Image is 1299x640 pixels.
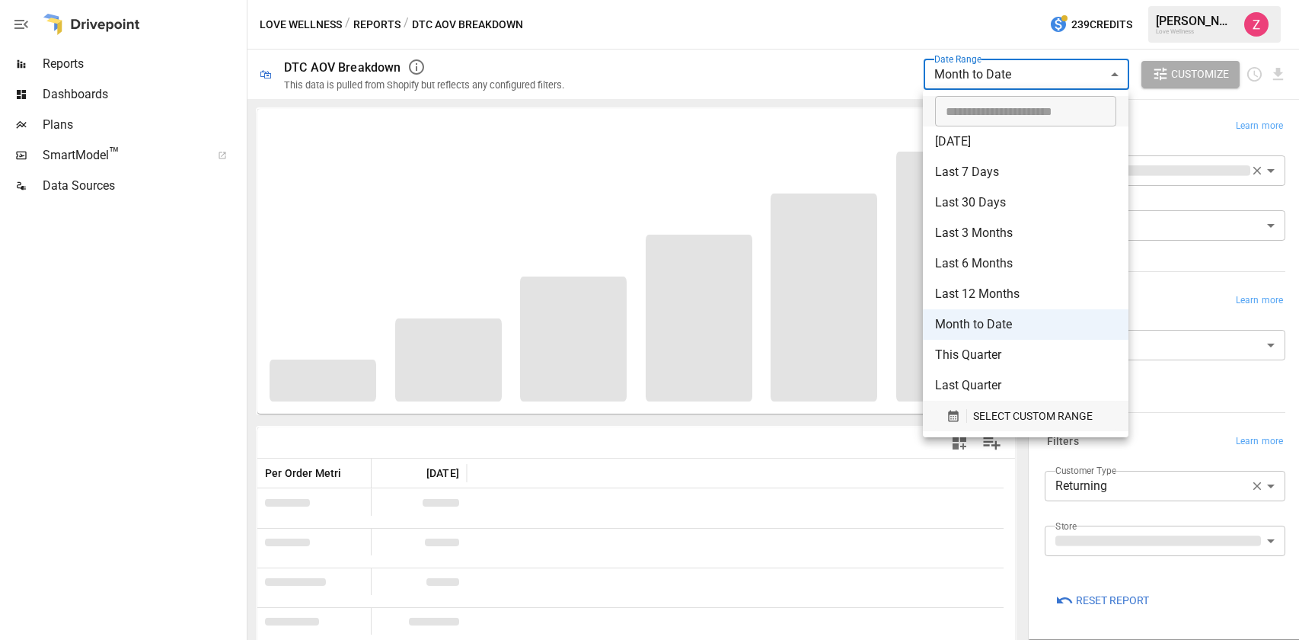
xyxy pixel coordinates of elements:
[935,401,1116,431] button: SELECT CUSTOM RANGE
[923,370,1128,401] li: Last Quarter
[923,279,1128,309] li: Last 12 Months
[923,157,1128,187] li: Last 7 Days
[923,126,1128,157] li: [DATE]
[923,187,1128,218] li: Last 30 Days
[923,248,1128,279] li: Last 6 Months
[923,340,1128,370] li: This Quarter
[973,407,1093,426] span: SELECT CUSTOM RANGE
[923,218,1128,248] li: Last 3 Months
[923,309,1128,340] li: Month to Date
